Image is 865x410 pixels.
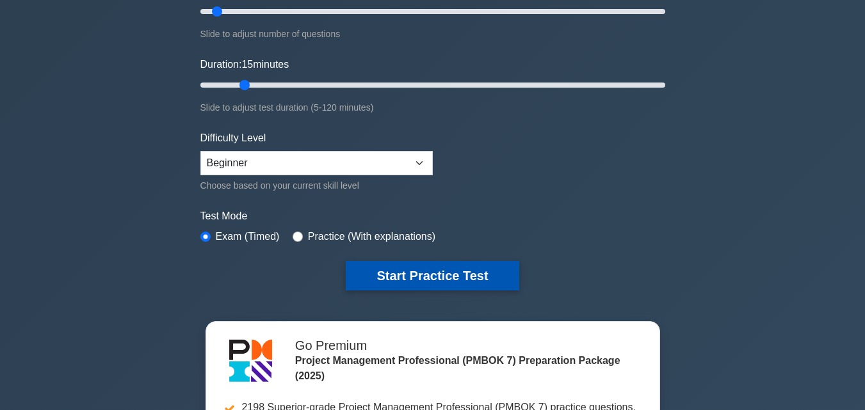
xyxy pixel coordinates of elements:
label: Duration: minutes [200,57,289,72]
div: Slide to adjust test duration (5-120 minutes) [200,100,665,115]
button: Start Practice Test [346,261,519,290]
label: Practice (With explanations) [308,229,435,244]
div: Choose based on your current skill level [200,178,433,193]
div: Slide to adjust number of questions [200,26,665,42]
span: 15 [241,59,253,70]
label: Test Mode [200,209,665,224]
label: Difficulty Level [200,130,266,146]
label: Exam (Timed) [216,229,280,244]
